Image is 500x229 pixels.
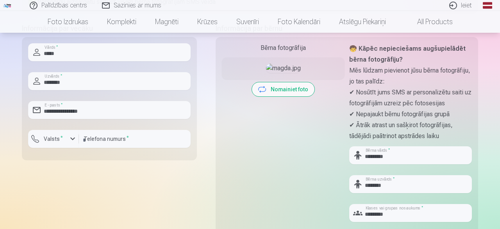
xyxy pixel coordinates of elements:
[349,109,472,120] p: ✔ Nepajaukt bērnu fotogrāfijas grupā
[28,130,79,148] button: Valsts*
[349,65,472,87] p: Mēs lūdzam pievienot jūsu bērna fotogrāfiju, jo tas palīdz:
[222,43,345,53] div: Bērna fotogrāfija
[252,82,314,96] button: Nomainiet foto
[349,120,472,142] p: ✔ Ātrāk atrast un sašķirot fotogrāfijas, tādējādi paātrinot apstrādes laiku
[3,3,12,8] img: /fa1
[268,11,330,33] a: Foto kalendāri
[349,45,466,63] strong: 🧒 Kāpēc nepieciešams augšupielādēt bērna fotogrāfiju?
[349,87,472,109] p: ✔ Nosūtīt jums SMS ar personalizētu saiti uz fotogrāfijām uzreiz pēc fotosesijas
[266,64,301,73] img: magda.jpg
[330,11,395,33] a: Atslēgu piekariņi
[395,11,462,33] a: All products
[227,11,268,33] a: Suvenīri
[146,11,188,33] a: Magnēti
[41,135,66,143] label: Valsts
[38,11,98,33] a: Foto izdrukas
[98,11,146,33] a: Komplekti
[188,11,227,33] a: Krūzes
